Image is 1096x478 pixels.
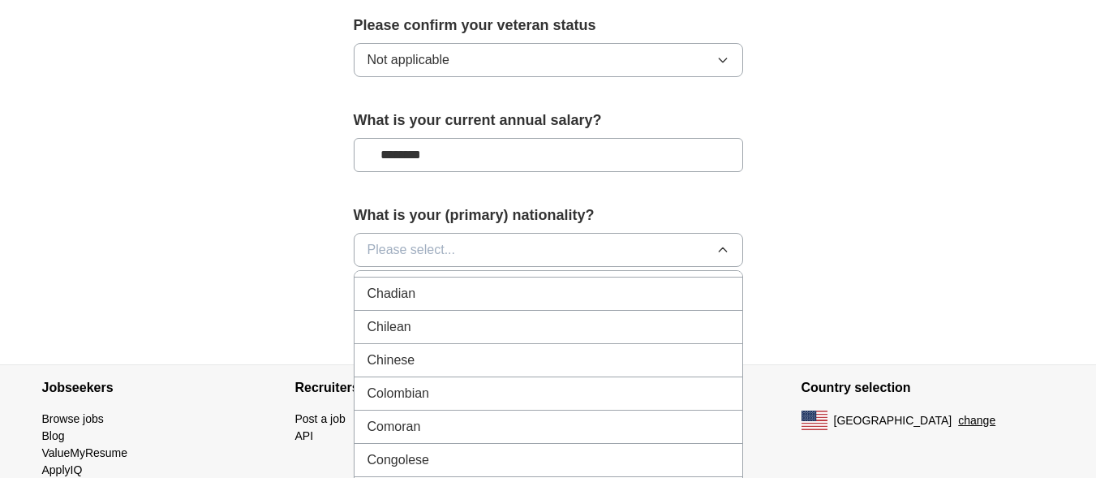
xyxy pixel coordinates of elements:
span: Not applicable [367,50,449,70]
span: Colombian [367,384,429,403]
a: Blog [42,429,65,442]
a: Browse jobs [42,412,104,425]
span: Congolese [367,450,430,470]
a: Post a job [295,412,346,425]
button: change [958,412,995,429]
button: Not applicable [354,43,743,77]
span: Please select... [367,240,456,260]
label: Please confirm your veteran status [354,15,743,37]
label: What is your (primary) nationality? [354,205,743,226]
span: Chinese [367,351,415,370]
a: API [295,429,314,442]
img: US flag [802,411,827,430]
span: Comoran [367,417,421,437]
span: Chadian [367,284,416,304]
h4: Country selection [802,365,1055,411]
span: Chilean [367,317,411,337]
button: Please select... [354,233,743,267]
span: [GEOGRAPHIC_DATA] [834,412,952,429]
a: ApplyIQ [42,463,83,476]
label: What is your current annual salary? [354,110,743,131]
a: ValueMyResume [42,446,128,459]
